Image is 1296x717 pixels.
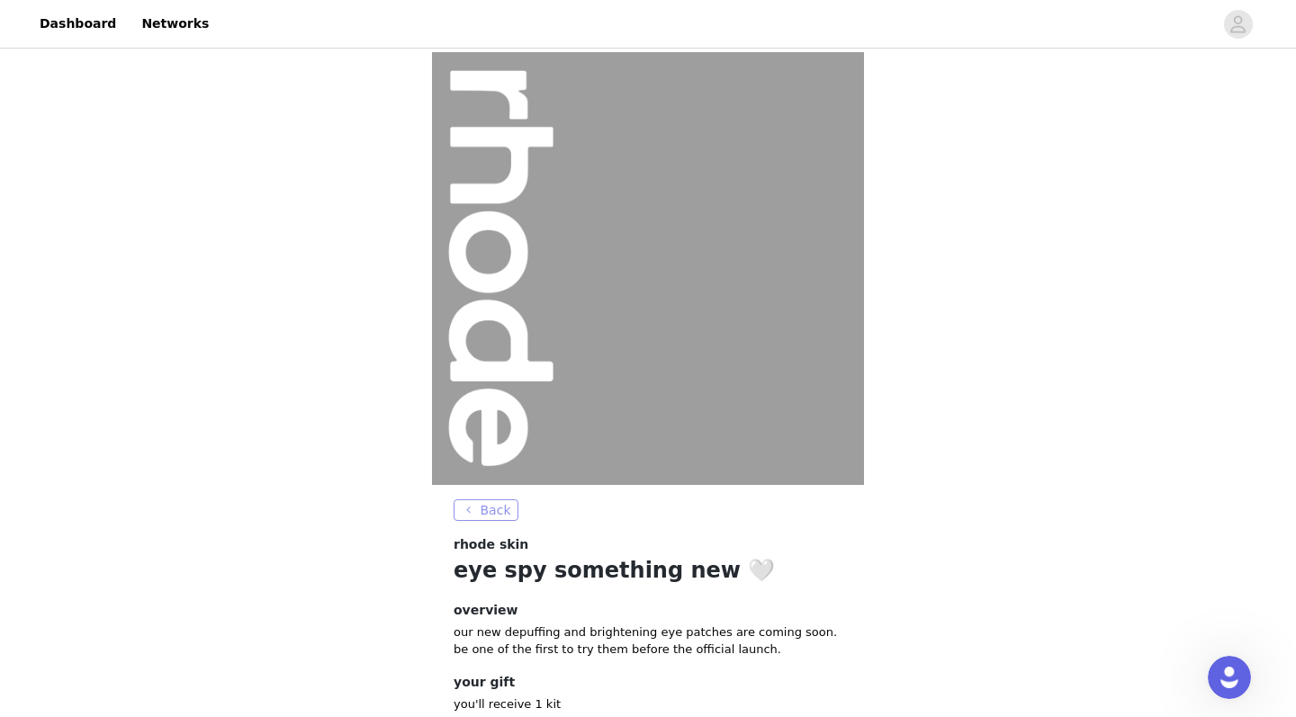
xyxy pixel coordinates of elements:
[454,623,842,659] p: our new depuffing and brightening eye patches are coming soon. be one of the first to try them be...
[454,499,518,521] button: Back
[454,673,842,692] h4: your gift
[432,52,864,485] img: campaign image
[130,4,220,44] a: Networks
[454,535,528,554] span: rhode skin
[1208,656,1251,699] iframe: Intercom live chat
[454,601,842,620] h4: overview
[29,4,127,44] a: Dashboard
[454,695,842,713] p: you'll receive 1 kit
[454,554,842,587] h1: eye spy something new 🤍
[1229,10,1246,39] div: avatar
